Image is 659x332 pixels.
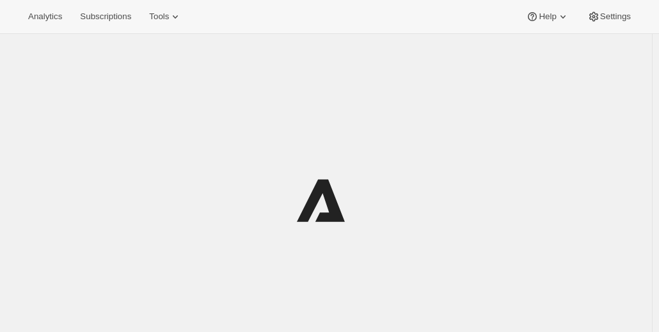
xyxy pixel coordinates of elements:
button: Tools [141,8,189,26]
span: Tools [149,12,169,22]
span: Analytics [28,12,62,22]
button: Analytics [20,8,70,26]
span: Subscriptions [80,12,131,22]
span: Settings [600,12,631,22]
button: Subscriptions [72,8,139,26]
span: Help [539,12,556,22]
button: Help [518,8,576,26]
button: Settings [580,8,639,26]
